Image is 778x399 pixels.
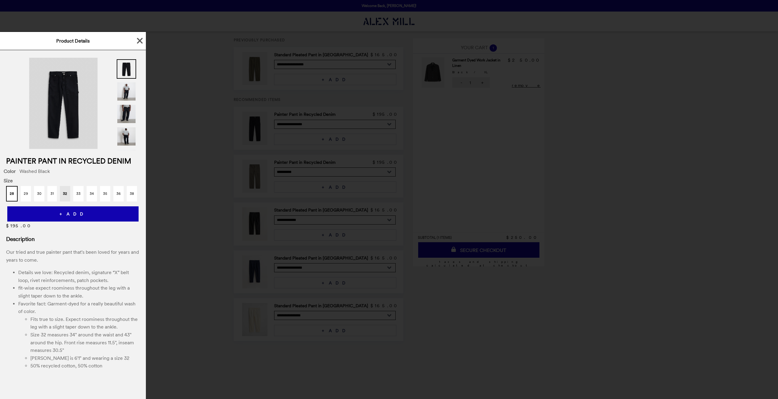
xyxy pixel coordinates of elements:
button: 28 [6,186,18,201]
img: Thumbnail 1 [117,59,136,79]
li: Details we love: Recycled denim, signature “X” belt loop, rivet reinforcements, patch pockets. [18,269,140,284]
button: 34 [87,186,97,201]
button: 29 [21,186,31,201]
p: Our tried and true painter pant that's been loved for years and years to come. [6,248,140,264]
button: 30 [34,186,44,201]
img: Washed Black / 28 [29,58,98,149]
span: Size [4,178,142,184]
li: Size 32 measures 34" around the waist and 43" around the hip. Front rise measures 11.5", inseam m... [30,331,140,354]
img: Thumbnail 5 [117,149,136,169]
img: Thumbnail 4 [117,127,136,146]
li: fit-wise expect roominess throughout the leg with a slight taper down to the ankle. [18,284,140,300]
li: 50% recycled cotton, 50% cotton [30,362,140,370]
button: 33 [73,186,84,201]
button: 31 [47,186,57,201]
button: + ADD [7,206,139,222]
li: Favorite fact: Garment-dyed for a really beautiful wash of color. [18,300,140,315]
button: 35 [100,186,110,201]
div: Washed Black [4,168,142,174]
span: Color [4,168,16,174]
span: Product Details [56,38,90,44]
li: Fits true to size. Expect roominess throughout the leg with a slight taper down to the ankle. [30,315,140,331]
img: Thumbnail 2 [117,82,136,101]
li: [PERSON_NAME] is 6'1" and wearing a size 32 [30,354,140,362]
img: Thumbnail 3 [117,104,136,124]
button: 38 [127,186,137,201]
button: 36 [113,186,124,201]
